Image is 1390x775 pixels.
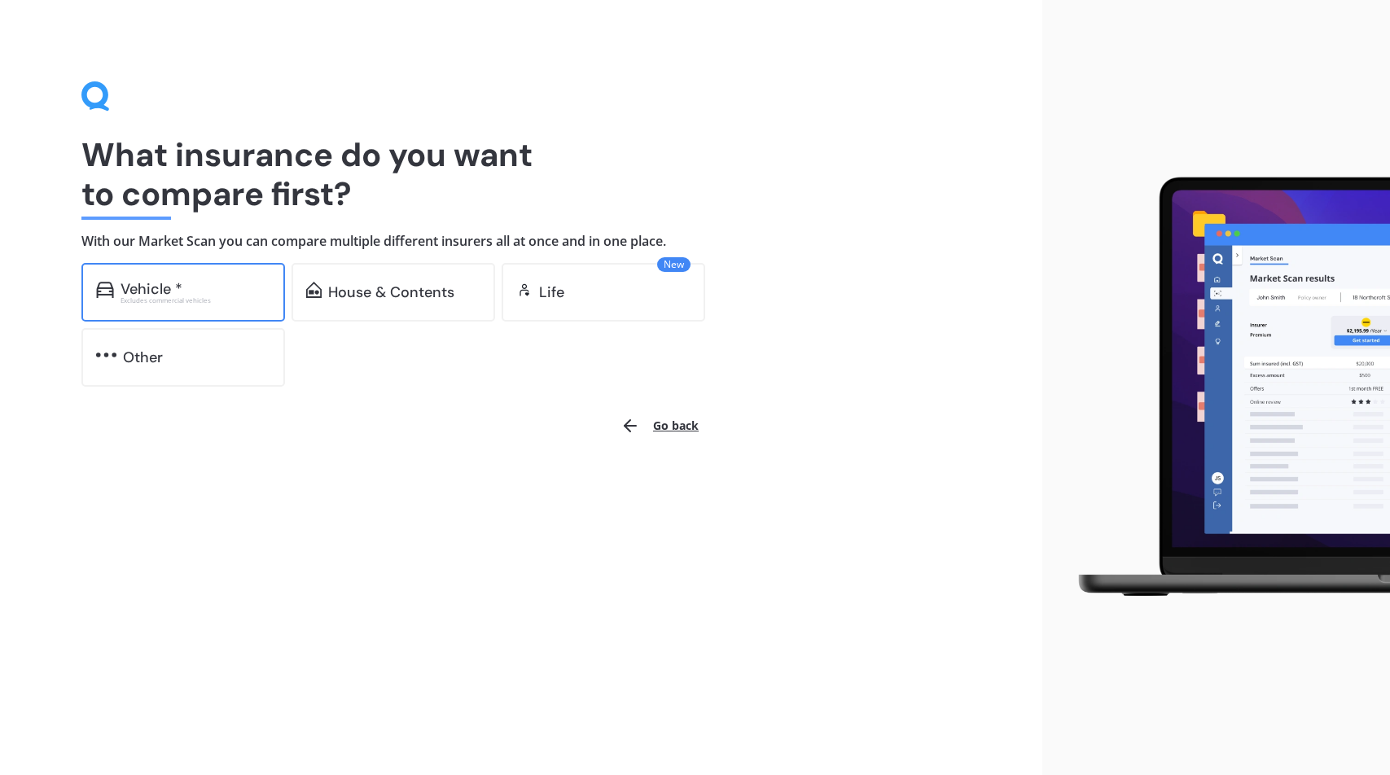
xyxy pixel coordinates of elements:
span: New [657,257,691,272]
h1: What insurance do you want to compare first? [81,135,961,213]
h4: With our Market Scan you can compare multiple different insurers all at once and in one place. [81,233,961,250]
img: car.f15378c7a67c060ca3f3.svg [96,282,114,298]
div: Excludes commercial vehicles [121,297,270,304]
img: life.f720d6a2d7cdcd3ad642.svg [516,282,533,298]
div: Other [123,349,163,366]
div: Life [539,284,564,300]
img: home-and-contents.b802091223b8502ef2dd.svg [306,282,322,298]
img: laptop.webp [1055,168,1390,606]
img: other.81dba5aafe580aa69f38.svg [96,347,116,363]
div: Vehicle * [121,281,182,297]
button: Go back [611,406,708,445]
div: House & Contents [328,284,454,300]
